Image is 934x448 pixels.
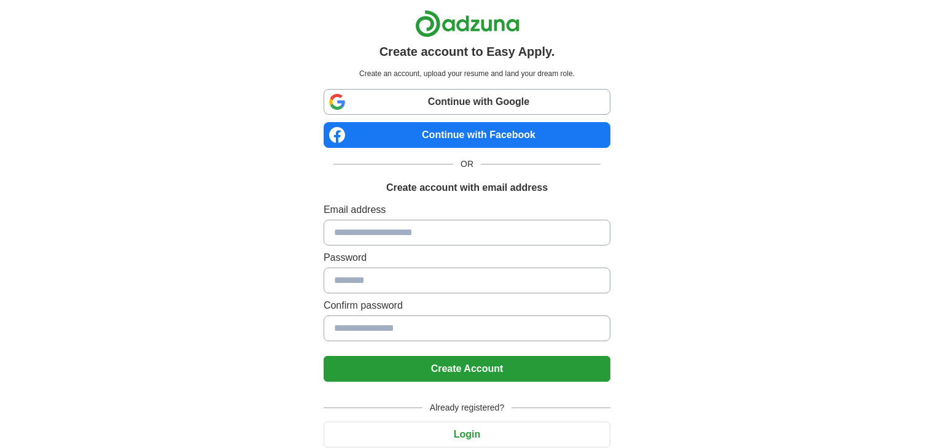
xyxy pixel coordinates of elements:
label: Email address [324,203,610,217]
label: Confirm password [324,298,610,313]
a: Continue with Google [324,89,610,115]
a: Login [324,429,610,439]
img: Adzuna logo [415,10,520,37]
a: Continue with Facebook [324,122,610,148]
h1: Create account with email address [386,180,548,195]
label: Password [324,250,610,265]
button: Create Account [324,356,610,382]
span: OR [453,158,481,171]
p: Create an account, upload your resume and land your dream role. [326,68,608,79]
h1: Create account to Easy Apply. [379,42,555,61]
button: Login [324,422,610,447]
span: Already registered? [422,401,512,414]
